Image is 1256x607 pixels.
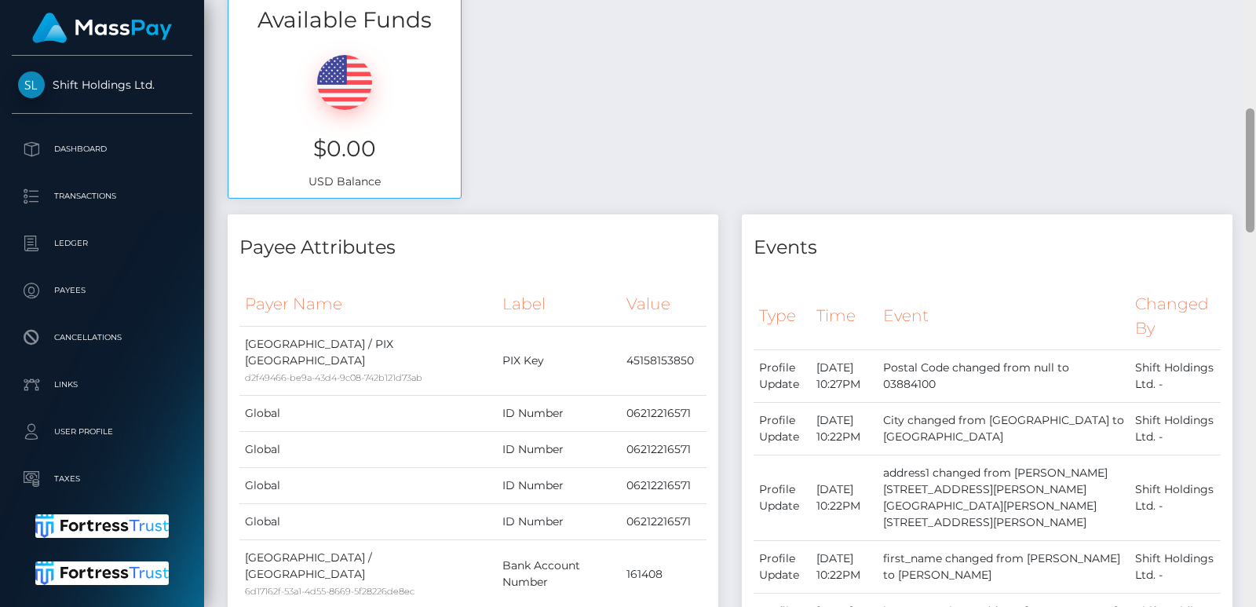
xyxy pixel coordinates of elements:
h4: Payee Attributes [239,234,706,261]
small: d2f49466-be9a-43d4-9c08-742b121d73ab [245,372,422,383]
p: Dashboard [18,137,186,161]
h3: $0.00 [240,133,449,164]
td: [DATE] 10:22PM [811,455,878,541]
p: Links [18,373,186,397]
th: Label [497,283,621,326]
td: ID Number [497,503,621,539]
p: Taxes [18,467,186,491]
td: 06212216571 [621,467,706,503]
p: User Profile [18,420,186,444]
td: PIX Key [497,326,621,395]
div: USD Balance [228,35,461,198]
td: 06212216571 [621,503,706,539]
small: 6d17162f-53a1-4d55-8669-5f28226de8ec [245,586,414,597]
th: Value [621,283,706,326]
img: Shift Holdings Ltd. [18,71,45,98]
p: Payees [18,279,186,302]
th: Time [811,283,878,349]
td: Global [239,395,497,431]
td: Global [239,503,497,539]
td: Postal Code changed from null to 03884100 [878,350,1130,403]
a: User Profile [12,412,192,452]
td: Profile Update [754,403,811,455]
td: 06212216571 [621,431,706,467]
td: ID Number [497,395,621,431]
img: MassPay Logo [32,13,172,43]
td: first_name changed from [PERSON_NAME] to [PERSON_NAME] [878,541,1130,594]
h4: Events [754,234,1221,261]
td: address1 changed from [PERSON_NAME][STREET_ADDRESS][PERSON_NAME][GEOGRAPHIC_DATA][PERSON_NAME][ST... [878,455,1130,541]
th: Payer Name [239,283,497,326]
td: Profile Update [754,350,811,403]
img: Fortress Trust [35,561,170,585]
img: USD.png [317,55,372,110]
a: Dashboard [12,130,192,169]
td: Shift Holdings Ltd. - [1130,350,1221,403]
img: Fortress Trust [35,514,170,538]
a: Cancellations [12,318,192,357]
td: ID Number [497,431,621,467]
a: Transactions [12,177,192,216]
th: Changed By [1130,283,1221,349]
a: Links [12,365,192,404]
a: Taxes [12,459,192,499]
td: [DATE] 10:22PM [811,403,878,455]
span: Shift Holdings Ltd. [12,78,192,92]
td: [GEOGRAPHIC_DATA] / PIX [GEOGRAPHIC_DATA] [239,326,497,395]
td: ID Number [497,467,621,503]
a: Payees [12,271,192,310]
a: Ledger [12,224,192,263]
td: Profile Update [754,455,811,541]
p: Ledger [18,232,186,255]
td: [DATE] 10:22PM [811,541,878,594]
p: Cancellations [18,326,186,349]
td: City changed from [GEOGRAPHIC_DATA] to [GEOGRAPHIC_DATA] [878,403,1130,455]
th: Type [754,283,811,349]
h3: Available Funds [228,5,461,35]
td: Shift Holdings Ltd. - [1130,455,1221,541]
td: Shift Holdings Ltd. - [1130,541,1221,594]
td: 45158153850 [621,326,706,395]
th: Event [878,283,1130,349]
td: 06212216571 [621,395,706,431]
td: Profile Update [754,541,811,594]
td: Shift Holdings Ltd. - [1130,403,1221,455]
td: Global [239,431,497,467]
p: Transactions [18,185,186,208]
td: Global [239,467,497,503]
td: [DATE] 10:27PM [811,350,878,403]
